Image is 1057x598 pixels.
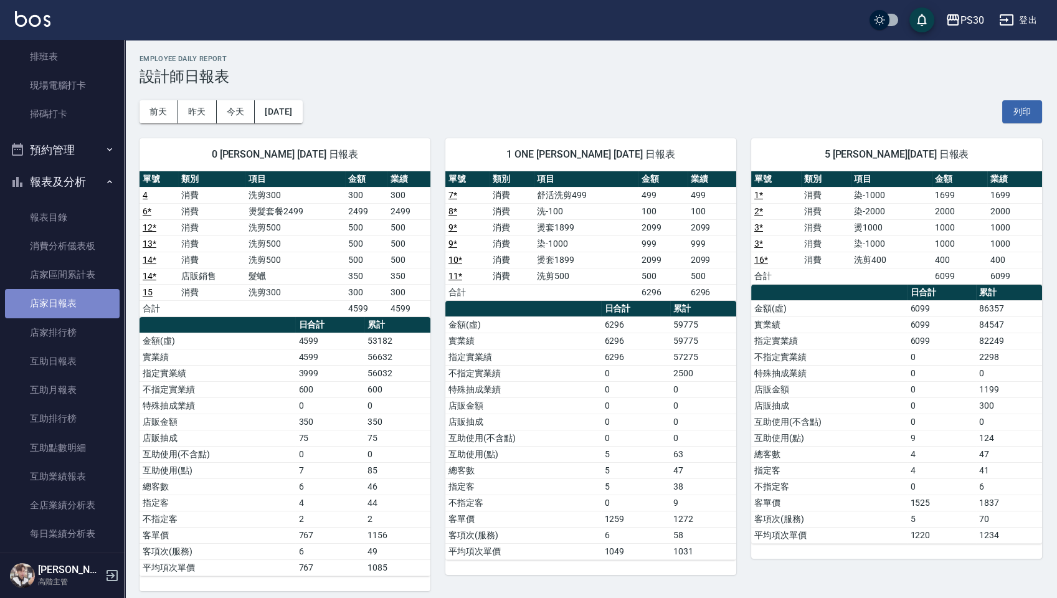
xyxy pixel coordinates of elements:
td: 82249 [976,333,1042,349]
td: 1699 [987,187,1042,203]
td: 消費 [178,235,245,252]
td: 0 [601,381,670,397]
td: 100 [688,203,736,219]
td: 不指定實業績 [751,349,907,365]
td: 金額(虛) [751,300,907,316]
td: 消費 [490,235,534,252]
td: 消費 [178,219,245,235]
td: 0 [601,365,670,381]
td: 300 [387,187,430,203]
td: 洗剪500 [245,252,345,268]
td: 2499 [387,203,430,219]
td: 5 [601,478,670,495]
td: 特殊抽成業績 [140,397,295,414]
td: 0 [907,414,975,430]
th: 單號 [751,171,801,187]
td: 燙套1899 [534,252,638,268]
th: 金額 [638,171,687,187]
td: 特殊抽成業績 [751,365,907,381]
td: 999 [638,235,687,252]
td: 350 [295,414,364,430]
td: 舒活洗剪499 [534,187,638,203]
th: 累計 [670,301,736,317]
a: 掃碼打卡 [5,100,120,128]
td: 0 [364,446,430,462]
td: 洗-100 [534,203,638,219]
td: 2 [364,511,430,527]
a: 每日業績分析表 [5,520,120,548]
td: 0 [601,430,670,446]
th: 項目 [534,171,638,187]
td: 600 [295,381,364,397]
td: 6296 [601,349,670,365]
td: 店販金額 [751,381,907,397]
td: 不指定客 [140,511,295,527]
a: 互助排行榜 [5,404,120,433]
td: 86357 [976,300,1042,316]
td: 洗剪300 [245,284,345,300]
h5: [PERSON_NAME] [38,564,102,576]
td: 5 [907,511,975,527]
td: 600 [364,381,430,397]
td: 燙髮套餐2499 [245,203,345,219]
td: 4 [907,462,975,478]
td: 400 [932,252,987,268]
button: [DATE] [255,100,302,123]
td: 0 [601,495,670,511]
button: 昨天 [178,100,217,123]
a: 互助業績報表 [5,462,120,491]
td: 1220 [907,527,975,543]
td: 0 [907,349,975,365]
a: 消費分析儀表板 [5,232,120,260]
th: 業績 [387,171,430,187]
td: 1525 [907,495,975,511]
td: 0 [976,414,1042,430]
th: 日合計 [907,285,975,301]
td: 合計 [445,284,490,300]
td: 消費 [490,252,534,268]
td: 5 [601,462,670,478]
th: 金額 [932,171,987,187]
td: 75 [364,430,430,446]
td: 124 [976,430,1042,446]
img: Person [10,563,35,588]
td: 消費 [178,187,245,203]
button: PS30 [941,7,989,33]
td: 2000 [987,203,1042,219]
td: 6 [601,527,670,543]
td: 767 [295,559,364,576]
td: 互助使用(點) [140,462,295,478]
td: 1699 [932,187,987,203]
td: 實業績 [445,333,601,349]
td: 4 [907,446,975,462]
th: 日合計 [295,317,364,333]
td: 75 [295,430,364,446]
td: 客單價 [751,495,907,511]
a: 排班表 [5,42,120,71]
th: 業績 [688,171,736,187]
td: 4 [295,495,364,511]
th: 金額 [345,171,388,187]
td: 56632 [364,349,430,365]
button: 登出 [994,9,1042,32]
td: 消費 [801,235,851,252]
td: 47 [976,446,1042,462]
table: a dense table [751,285,1042,544]
td: 350 [345,268,388,284]
td: 互助使用(點) [751,430,907,446]
td: 消費 [490,219,534,235]
th: 項目 [245,171,345,187]
td: 46 [364,478,430,495]
td: 平均項次單價 [751,527,907,543]
td: 消費 [490,187,534,203]
td: 6 [295,478,364,495]
th: 項目 [851,171,932,187]
td: 特殊抽成業績 [445,381,601,397]
td: 84547 [976,316,1042,333]
button: 預約管理 [5,134,120,166]
td: 6 [295,543,364,559]
td: 1000 [932,219,987,235]
td: 41 [976,462,1042,478]
th: 業績 [987,171,1042,187]
td: 300 [976,397,1042,414]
